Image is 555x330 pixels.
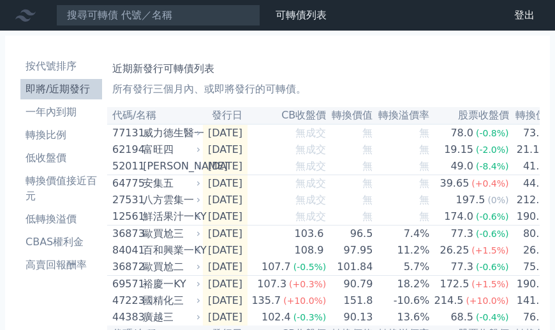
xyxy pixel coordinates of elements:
[20,171,102,206] a: 轉換價值接近百元
[20,173,102,204] li: 轉換價值接近百元
[143,209,198,224] div: 鮮活果汁一KY
[510,158,547,175] td: 41.2
[510,107,547,124] th: 轉換價
[510,124,547,141] td: 73.9
[373,242,430,259] td: 11.2%
[203,242,248,259] td: [DATE]
[259,310,293,325] div: 102.4
[476,229,509,239] span: (-0.6%)
[448,226,476,241] div: 77.3
[112,142,140,157] div: 62194
[441,142,476,157] div: 19.15
[327,107,373,124] th: 轉換價值
[112,259,140,275] div: 36872
[327,276,373,293] td: 90.79
[419,127,429,139] span: 無
[419,143,429,155] span: 無
[510,276,547,293] td: 190.0
[448,126,476,141] div: 78.0
[203,309,248,326] td: [DATE]
[419,177,429,189] span: 無
[203,158,248,175] td: [DATE]
[143,259,198,275] div: 歐買尬二
[20,102,102,122] a: 一年內到期
[510,192,547,208] td: 212.0
[438,276,472,292] div: 172.5
[295,127,326,139] span: 無成交
[20,82,102,97] li: 即將/近期發行
[112,276,140,292] div: 69571
[327,309,373,326] td: 90.13
[373,226,430,243] td: 7.4%
[373,309,430,326] td: 13.6%
[419,160,429,172] span: 無
[203,124,248,141] td: [DATE]
[327,242,373,259] td: 97.95
[510,242,547,259] td: 26.8
[203,107,248,124] th: 發行日
[466,296,508,306] span: (+10.0%)
[143,243,198,258] div: 百和興業一KY
[112,61,535,76] h1: 近期新發行可轉債列表
[373,292,430,309] td: -10.6%
[362,127,373,139] span: 無
[20,150,102,166] li: 低收盤價
[20,148,102,168] a: 低收盤價
[448,259,476,275] div: 77.3
[203,259,248,276] td: [DATE]
[107,107,203,124] th: 代碼/名稱
[143,276,198,292] div: 裕慶一KY
[362,143,373,155] span: 無
[295,160,326,172] span: 無成交
[373,276,430,293] td: 18.2%
[476,262,509,272] span: (-0.6%)
[292,243,327,258] div: 108.9
[283,296,326,306] span: (+10.0%)
[510,259,547,276] td: 75.9
[487,195,508,205] span: (0%)
[20,59,102,74] li: 按代號排序
[293,312,327,322] span: (-0.3%)
[276,9,327,21] a: 可轉債列表
[203,292,248,309] td: [DATE]
[112,192,140,208] div: 27531
[112,126,140,141] div: 77131
[143,310,198,325] div: 廣越三
[510,141,547,158] td: 21.17
[203,192,248,208] td: [DATE]
[419,210,429,222] span: 無
[295,177,326,189] span: 無成交
[471,245,508,255] span: (+1.5%)
[143,126,198,141] div: 威力德生醫一
[476,128,509,138] span: (-0.8%)
[20,234,102,250] li: CBAS權利金
[20,125,102,145] a: 轉換比例
[20,212,102,227] li: 低轉換溢價
[438,243,472,258] div: 26.25
[476,312,509,322] span: (-0.4%)
[203,208,248,226] td: [DATE]
[510,175,547,192] td: 44.3
[510,309,547,326] td: 76.0
[373,107,430,124] th: 轉換溢價率
[143,293,198,308] div: 國精化三
[327,292,373,309] td: 151.8
[20,232,102,252] a: CBAS權利金
[56,4,260,26] input: 搜尋可轉債 代號／名稱
[476,145,509,155] span: (-2.0%)
[112,176,140,191] div: 64775
[448,310,476,325] div: 68.5
[327,259,373,276] td: 101.84
[20,255,102,275] a: 高賣回報酬率
[476,212,509,222] span: (-0.6%)
[373,259,430,276] td: 5.7%
[112,82,535,97] p: 所有發行三個月內、或即將發行的可轉債。
[476,161,509,171] span: (-8.4%)
[293,262,327,272] span: (-0.5%)
[419,194,429,206] span: 無
[20,209,102,229] a: 低轉換溢價
[112,226,140,241] div: 36873
[20,104,102,120] li: 一年內到期
[510,208,547,226] td: 190.0
[20,79,102,99] a: 即將/近期發行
